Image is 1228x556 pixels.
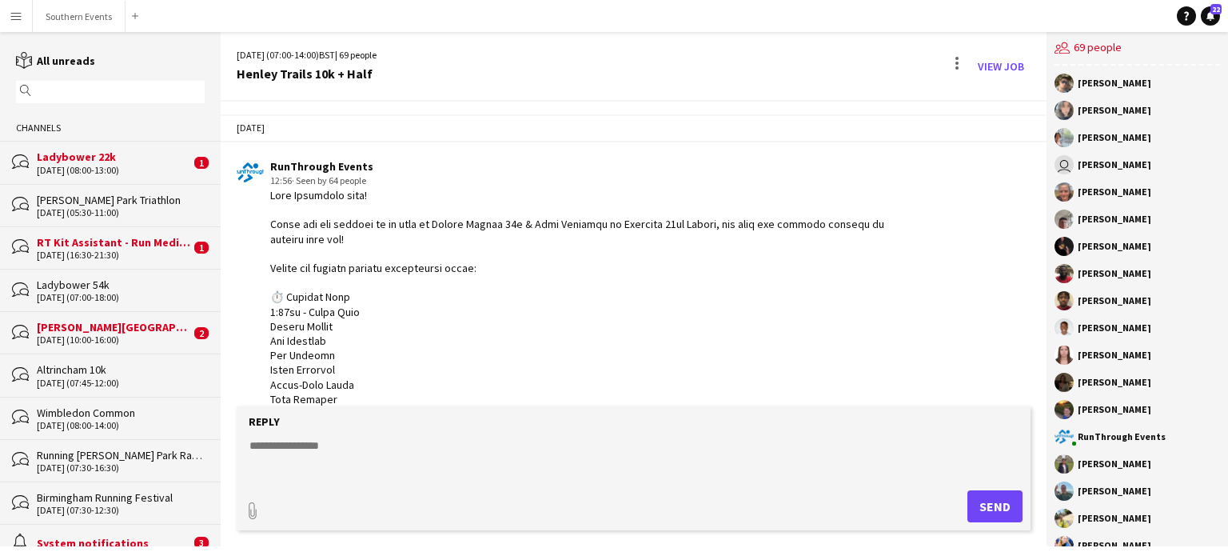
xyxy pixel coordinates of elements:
div: [PERSON_NAME] [1078,214,1151,224]
div: Running [PERSON_NAME] Park Races & Duathlon [37,448,205,462]
span: 1 [194,157,209,169]
div: Wimbledon Common [37,406,205,420]
div: [DATE] (07:45-12:00) [37,378,205,389]
div: [DATE] (07:00-18:00) [37,292,205,303]
div: [DATE] (08:00-13:00) [37,165,190,176]
div: [DATE] [221,114,1047,142]
button: Send [967,490,1023,522]
div: Henley Trails 10k + Half [237,66,377,81]
div: [PERSON_NAME] Park Triathlon [37,193,205,207]
div: RT Kit Assistant - Run Media City 5k & 10k [37,235,190,250]
div: Birmingham Running Festival [37,490,205,505]
span: 3 [194,537,209,549]
div: [PERSON_NAME] [1078,78,1151,88]
a: View Job [971,54,1031,79]
div: System notifications [37,536,190,550]
a: 22 [1201,6,1220,26]
div: [PERSON_NAME] [1078,486,1151,496]
div: 12:56 [270,174,897,188]
div: [PERSON_NAME] [1078,106,1151,115]
span: 1 [194,242,209,254]
div: [PERSON_NAME] [1078,269,1151,278]
span: · Seen by 64 people [292,174,366,186]
div: [PERSON_NAME][GEOGRAPHIC_DATA] Set Up [37,320,190,334]
div: [PERSON_NAME] [1078,133,1151,142]
div: [PERSON_NAME] [1078,350,1151,360]
div: [DATE] (07:00-14:00) | 69 people [237,48,377,62]
div: [PERSON_NAME] [1078,323,1151,333]
div: 69 people [1055,32,1220,66]
div: RunThrough Events [1078,432,1166,442]
a: All unreads [16,54,95,68]
div: [PERSON_NAME] [1078,541,1151,550]
div: [DATE] (07:30-12:30) [37,505,205,516]
div: [PERSON_NAME] [1078,160,1151,170]
div: Ladybower 22k [37,150,190,164]
span: BST [319,49,335,61]
div: Altrincham 10k [37,362,205,377]
div: Ladybower 54k [37,278,205,292]
div: [PERSON_NAME] [1078,514,1151,523]
div: [PERSON_NAME] [1078,459,1151,469]
div: [PERSON_NAME] [1078,405,1151,414]
div: [PERSON_NAME] [1078,378,1151,387]
div: [DATE] (08:00-14:00) [37,420,205,431]
button: Southern Events [33,1,126,32]
span: 22 [1210,4,1222,14]
span: 2 [194,327,209,339]
label: Reply [249,414,280,429]
div: [DATE] (05:30-11:00) [37,207,205,218]
div: [PERSON_NAME] [1078,242,1151,251]
div: [PERSON_NAME] [1078,187,1151,197]
div: [DATE] (16:30-21:30) [37,250,190,261]
div: RunThrough Events [270,159,897,174]
div: [PERSON_NAME] [1078,296,1151,306]
div: [DATE] (07:30-16:30) [37,462,205,474]
div: [DATE] (10:00-16:00) [37,334,190,346]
